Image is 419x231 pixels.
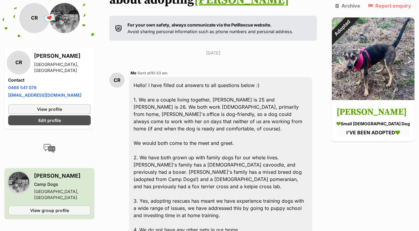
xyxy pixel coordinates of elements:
[34,172,91,180] h3: [PERSON_NAME]
[8,172,29,193] img: Camp Dogs profile pic
[30,207,69,214] span: View group profile
[109,73,124,88] div: CR
[324,10,361,46] div: Adopted
[8,85,36,90] a: 0468 541 079
[49,3,80,33] img: Camp Dogs profile pic
[137,71,168,75] span: Sent at
[8,77,91,83] h4: Contact
[336,106,410,119] h3: [PERSON_NAME]
[151,71,168,75] span: 10:33 am
[34,52,91,60] h3: [PERSON_NAME]
[336,121,410,127] div: small [DEMOGRAPHIC_DATA] Dog
[128,22,293,35] p: Avoid sharing personal information such as phone numbers and personal address.
[8,115,91,125] a: Edit profile
[43,144,55,153] img: conversation-icon-4a6f8262b818ee0b60e3300018af0b2d0b884aa5de6e9bcb8d3d4eeb1a70a7c4.svg
[37,106,62,112] span: View profile
[34,189,91,201] div: [GEOGRAPHIC_DATA], [GEOGRAPHIC_DATA]
[332,17,414,100] img: Alice
[368,3,411,8] a: Report enquiry
[8,104,91,114] a: View profile
[8,205,91,215] a: View group profile
[131,71,137,75] span: Me
[43,12,56,25] span: 💌
[128,22,272,27] strong: For your own safety, always communicate via the PetRescue website.
[8,92,81,98] a: [EMAIL_ADDRESS][DOMAIN_NAME]
[38,117,61,123] span: Edit profile
[34,61,91,73] div: [GEOGRAPHIC_DATA], [GEOGRAPHIC_DATA]
[109,50,317,56] p: [DATE]
[336,129,410,137] div: I'VE BEEN ADOPTED
[8,52,29,73] div: CR
[332,95,414,101] a: Adopted
[335,3,360,8] a: Archive
[34,181,91,187] div: Camp Dogs
[19,3,49,33] div: CR
[332,101,414,142] a: [PERSON_NAME] small [DEMOGRAPHIC_DATA] Dog I'VE BEEN ADOPTED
